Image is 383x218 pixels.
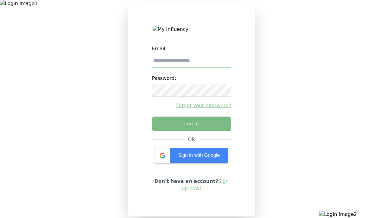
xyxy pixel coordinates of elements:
[155,148,228,163] div: Sign in with Google
[319,211,383,218] img: Login Image2
[152,117,231,131] button: Log in
[152,178,231,192] p: Don't have an account?
[178,153,220,158] span: Sign in with Google
[188,136,195,143] div: OR
[153,26,230,33] img: My Influency
[152,102,231,109] a: Forgot your password?
[152,72,231,84] label: Password:
[152,43,231,55] label: Email:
